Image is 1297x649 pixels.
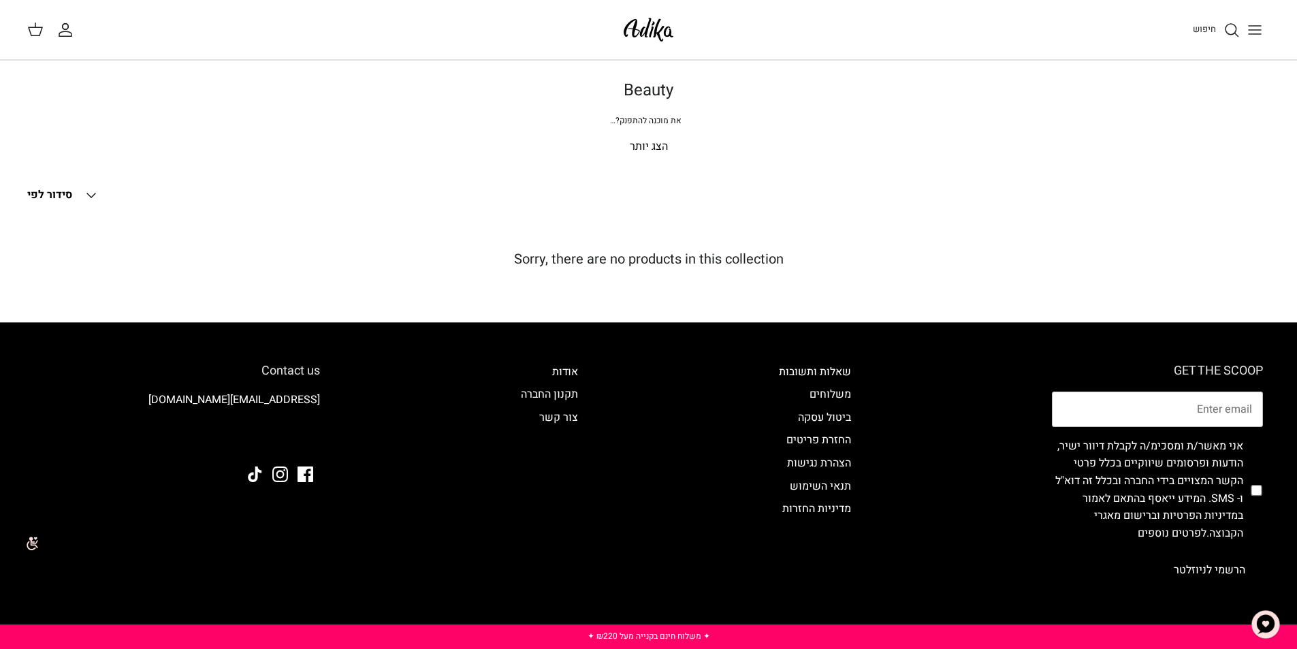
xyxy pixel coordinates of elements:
a: החשבון שלי [57,22,79,38]
span: סידור לפי [27,187,72,203]
button: סידור לפי [27,180,99,210]
a: החזרת פריטים [786,432,851,448]
a: ביטול עסקה [798,409,851,426]
h5: Sorry, there are no products in this collection [27,251,1270,268]
p: הצג יותר [172,138,1125,156]
button: הרשמי לניוזלטר [1156,553,1263,587]
img: accessibility_icon02.svg [10,525,48,563]
a: הצהרת נגישות [787,455,851,471]
a: צור קשר [539,409,578,426]
span: את מוכנה להתפנק? [610,114,682,127]
div: Secondary navigation [507,364,592,588]
label: אני מאשר/ת ומסכימ/ה לקבלת דיוור ישיר, הודעות ופרסומים שיווקיים בכלל פרטי הקשר המצויים בידי החברה ... [1052,438,1243,543]
a: מדיניות החזרות [782,501,851,517]
h1: Beauty [172,81,1125,101]
a: תנאי השימוש [790,478,851,494]
a: אודות [552,364,578,380]
a: לפרטים נוספים [1138,525,1206,541]
div: Secondary navigation [765,364,865,588]
a: חיפוש [1193,22,1240,38]
a: Instagram [272,466,288,482]
a: שאלות ותשובות [779,364,851,380]
a: Facebook [298,466,313,482]
a: תקנון החברה [521,386,578,402]
button: Toggle menu [1240,15,1270,45]
button: צ'אט [1245,604,1286,645]
h6: Contact us [34,364,320,379]
h6: GET THE SCOOP [1052,364,1263,379]
img: Adika IL [620,14,677,46]
a: Tiktok [247,466,263,482]
input: Email [1052,392,1263,427]
a: משלוחים [810,386,851,402]
a: [EMAIL_ADDRESS][DOMAIN_NAME] [148,392,320,408]
img: Adika IL [283,430,320,447]
span: חיפוש [1193,22,1216,35]
a: ✦ משלוח חינם בקנייה מעל ₪220 ✦ [588,630,710,642]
